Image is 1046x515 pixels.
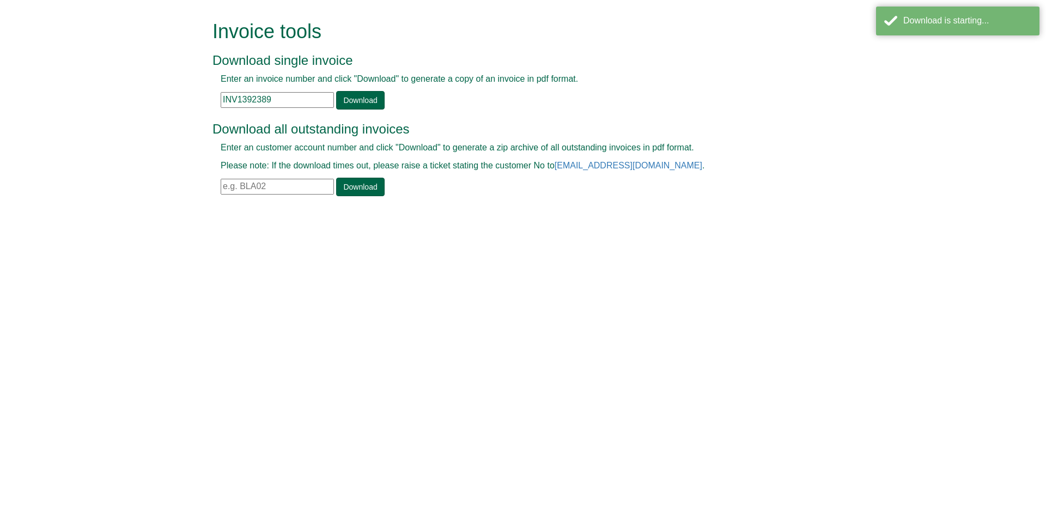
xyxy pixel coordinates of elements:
[212,21,809,43] h1: Invoice tools
[555,161,702,170] a: [EMAIL_ADDRESS][DOMAIN_NAME]
[212,122,809,136] h3: Download all outstanding invoices
[221,179,334,195] input: e.g. BLA02
[903,15,1031,27] div: Download is starting...
[221,160,801,172] p: Please note: If the download times out, please raise a ticket stating the customer No to .
[221,92,334,108] input: e.g. INV1234
[336,91,384,110] a: Download
[336,178,384,196] a: Download
[221,142,801,154] p: Enter an customer account number and click "Download" to generate a zip archive of all outstandin...
[221,73,801,86] p: Enter an invoice number and click "Download" to generate a copy of an invoice in pdf format.
[212,53,809,68] h3: Download single invoice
